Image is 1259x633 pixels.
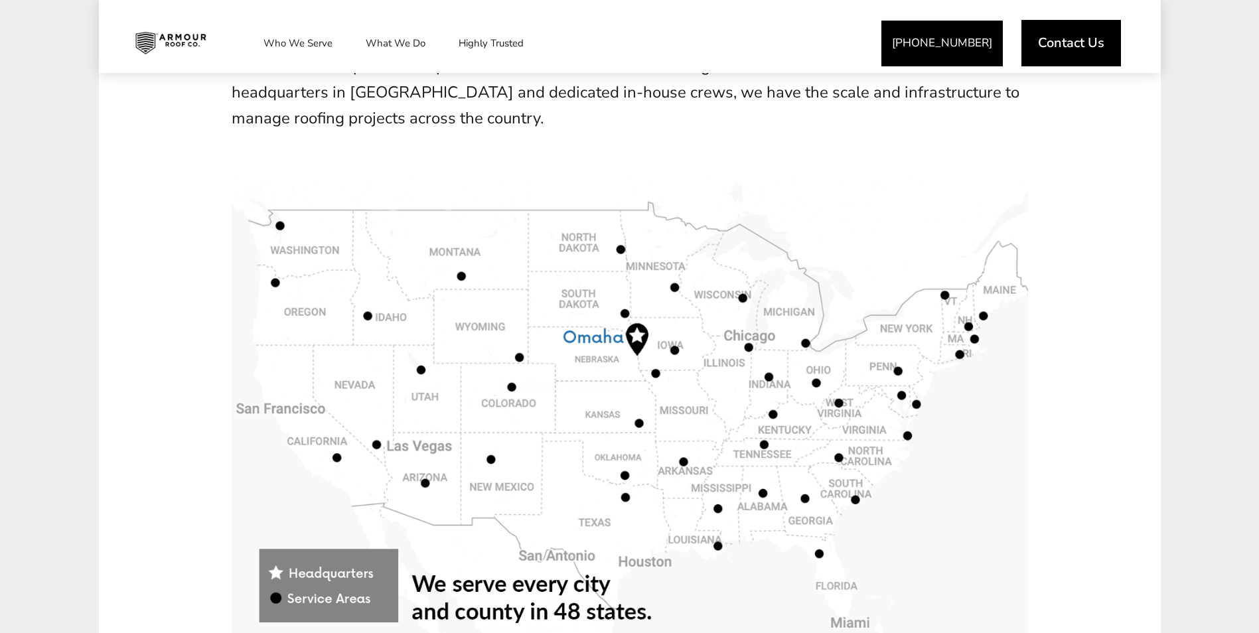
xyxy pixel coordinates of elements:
[1021,20,1121,66] a: Contact Us
[445,27,537,60] a: Highly Trusted
[352,27,439,60] a: What We Do
[1038,36,1104,50] span: Contact Us
[250,27,346,60] a: Who We Serve
[125,27,216,60] img: Industrial and Commercial Roofing Company | Armour Roof Co.
[881,21,1003,66] a: [PHONE_NUMBER]
[232,56,1019,129] span: Armour Roof Co. provides expert commercial and industrial roofing solutions nationwide. With a ce...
